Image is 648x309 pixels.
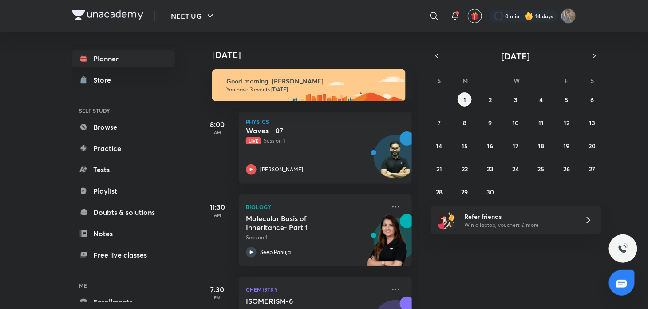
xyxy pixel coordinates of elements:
abbr: September 20, 2025 [589,142,596,150]
img: Avatar [374,140,417,182]
p: Biology [246,202,385,212]
button: September 22, 2025 [458,162,472,176]
button: September 16, 2025 [483,139,498,153]
abbr: September 29, 2025 [462,188,468,196]
abbr: September 2, 2025 [489,95,492,104]
h6: ME [72,278,175,293]
img: unacademy [363,214,412,275]
a: Notes [72,225,175,242]
a: Browse [72,118,175,136]
a: Practice [72,139,175,157]
button: September 2, 2025 [483,92,498,107]
abbr: September 18, 2025 [538,142,544,150]
abbr: September 10, 2025 [512,119,519,127]
button: September 20, 2025 [585,139,599,153]
h5: 7:30 [200,284,235,295]
abbr: September 23, 2025 [487,165,494,173]
img: ttu [618,243,628,254]
button: September 29, 2025 [458,185,472,199]
button: September 23, 2025 [483,162,498,176]
h4: [DATE] [212,50,421,60]
button: [DATE] [443,50,589,62]
img: referral [438,211,455,229]
abbr: Friday [565,76,569,85]
button: September 27, 2025 [585,162,599,176]
button: September 7, 2025 [432,115,446,130]
abbr: September 8, 2025 [463,119,466,127]
button: September 4, 2025 [534,92,548,107]
p: Session 1 [246,234,385,242]
abbr: September 15, 2025 [462,142,468,150]
button: September 15, 2025 [458,139,472,153]
abbr: September 11, 2025 [538,119,544,127]
abbr: September 19, 2025 [564,142,570,150]
button: September 5, 2025 [560,92,574,107]
h5: 11:30 [200,202,235,212]
button: September 8, 2025 [458,115,472,130]
abbr: September 25, 2025 [538,165,545,173]
button: September 14, 2025 [432,139,446,153]
button: September 6, 2025 [585,92,599,107]
button: September 26, 2025 [560,162,574,176]
abbr: September 27, 2025 [589,165,595,173]
p: Win a laptop, vouchers & more [465,221,574,229]
abbr: September 3, 2025 [514,95,518,104]
span: [DATE] [502,50,530,62]
abbr: September 26, 2025 [563,165,570,173]
button: September 17, 2025 [509,139,523,153]
p: Chemistry [246,284,385,295]
p: Physics [246,119,405,124]
a: Store [72,71,175,89]
h6: Good morning, [PERSON_NAME] [226,77,398,85]
abbr: September 9, 2025 [489,119,492,127]
p: Seep Pahuja [260,248,291,256]
button: September 1, 2025 [458,92,472,107]
button: September 21, 2025 [432,162,446,176]
img: streak [525,12,533,20]
abbr: Tuesday [489,76,492,85]
button: September 11, 2025 [534,115,548,130]
p: PM [200,295,235,300]
abbr: September 30, 2025 [486,188,494,196]
button: September 30, 2025 [483,185,498,199]
button: September 3, 2025 [509,92,523,107]
button: September 28, 2025 [432,185,446,199]
h5: ISOMERISM-6 [246,297,356,305]
abbr: Sunday [438,76,441,85]
a: Doubts & solutions [72,203,175,221]
a: Tests [72,161,175,178]
p: Session 1 [246,137,385,145]
abbr: September 1, 2025 [463,95,466,104]
img: shubhanshu yadav [561,8,576,24]
p: AM [200,212,235,218]
abbr: September 6, 2025 [590,95,594,104]
img: Company Logo [72,10,143,20]
p: AM [200,130,235,135]
h5: Waves - 07 [246,126,356,135]
abbr: September 7, 2025 [438,119,441,127]
a: Free live classes [72,246,175,264]
img: avatar [471,12,479,20]
button: September 9, 2025 [483,115,498,130]
button: September 19, 2025 [560,139,574,153]
button: September 25, 2025 [534,162,548,176]
h6: SELF STUDY [72,103,175,118]
h6: Refer friends [465,212,574,221]
div: Store [93,75,116,85]
h5: 8:00 [200,119,235,130]
abbr: September 5, 2025 [565,95,569,104]
abbr: September 22, 2025 [462,165,468,173]
button: NEET UG [166,7,221,25]
button: September 12, 2025 [560,115,574,130]
abbr: September 13, 2025 [589,119,595,127]
a: Company Logo [72,10,143,23]
a: Playlist [72,182,175,200]
abbr: Thursday [539,76,543,85]
abbr: Saturday [590,76,594,85]
button: avatar [468,9,482,23]
button: September 10, 2025 [509,115,523,130]
p: You have 3 events [DATE] [226,86,398,93]
button: September 24, 2025 [509,162,523,176]
button: September 18, 2025 [534,139,548,153]
span: Live [246,137,261,144]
